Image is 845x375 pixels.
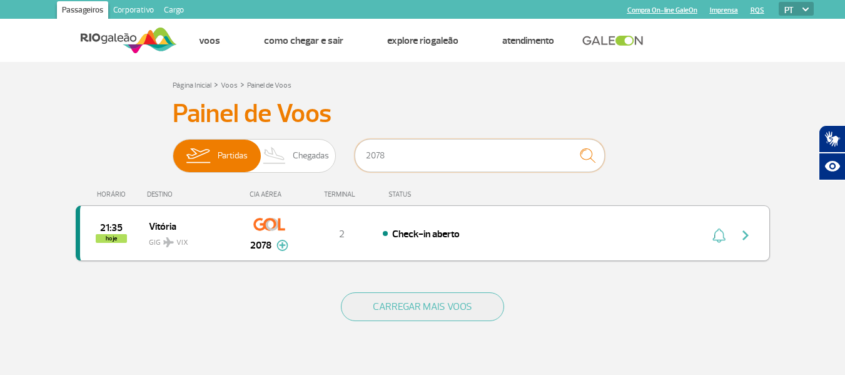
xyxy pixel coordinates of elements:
a: Voos [221,81,238,90]
span: Partidas [218,140,248,172]
span: Check-in aberto [392,228,460,240]
div: CIA AÉREA [238,190,301,198]
a: Painel de Voos [247,81,291,90]
img: mais-info-painel-voo.svg [276,240,288,251]
button: CARREGAR MAIS VOOS [341,292,504,321]
span: VIX [176,237,188,249]
span: 2 [339,228,345,240]
a: Imprensa [710,6,738,14]
div: HORÁRIO [79,190,148,198]
a: RQS [751,6,764,14]
div: Plugin de acessibilidade da Hand Talk. [819,125,845,180]
a: Corporativo [108,1,159,21]
span: hoje [96,234,127,243]
img: slider-desembarque [256,140,293,172]
span: GIG [149,230,229,249]
img: sino-painel-voo.svg [712,228,726,243]
a: Como chegar e sair [264,34,343,47]
h3: Painel de Voos [173,98,673,130]
span: Vitória [149,218,229,234]
a: > [214,77,218,91]
div: STATUS [382,190,484,198]
div: DESTINO [147,190,238,198]
img: seta-direita-painel-voo.svg [738,228,753,243]
a: Explore RIOgaleão [387,34,458,47]
span: 2025-10-01 21:35:00 [100,223,123,232]
button: Abrir recursos assistivos. [819,153,845,180]
div: TERMINAL [301,190,382,198]
button: Abrir tradutor de língua de sinais. [819,125,845,153]
a: > [240,77,245,91]
a: Voos [199,34,220,47]
a: Cargo [159,1,189,21]
a: Passageiros [57,1,108,21]
a: Atendimento [502,34,554,47]
span: 2078 [250,238,271,253]
input: Voo, cidade ou cia aérea [355,139,605,172]
a: Página Inicial [173,81,211,90]
img: destiny_airplane.svg [163,237,174,247]
a: Compra On-line GaleOn [627,6,697,14]
img: slider-embarque [178,140,218,172]
span: Chegadas [293,140,329,172]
